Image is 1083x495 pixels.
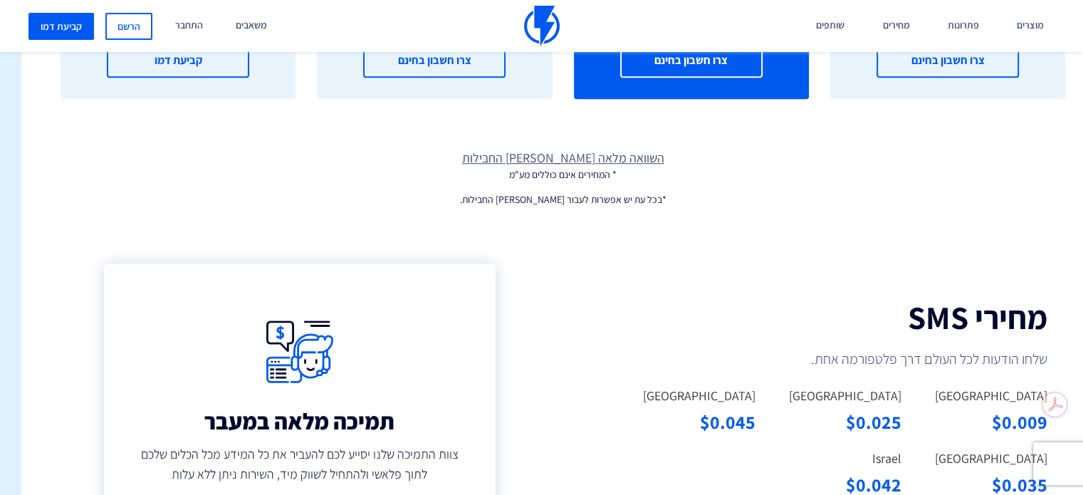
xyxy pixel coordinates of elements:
[935,449,1047,468] label: [GEOGRAPHIC_DATA]
[872,449,901,468] label: Israel
[923,409,1047,435] div: $0.009
[631,349,1048,369] p: שלחו הודעות לכל העולם דרך פלטפורמה אחת.
[28,13,94,40] a: קביעת דמו
[643,387,755,405] label: [GEOGRAPHIC_DATA]
[363,44,506,78] a: צרו חשבון בחינם
[935,387,1047,405] label: [GEOGRAPHIC_DATA]
[631,299,1048,335] h2: מחירי SMS
[777,409,901,435] div: $0.025
[877,44,1019,78] a: צרו חשבון בחינם
[107,44,249,78] a: קביעת דמו
[132,409,467,434] h3: תמיכה מלאה במעבר
[132,444,467,484] p: צוות התמיכה שלנו יסייע לכם להעביר את כל המידע מכל הכלים שלכם לתוך פלאשי ולהתחיל לשווק מיד, השירות...
[105,13,152,40] a: הרשם
[631,409,755,435] div: $0.045
[789,387,901,405] label: [GEOGRAPHIC_DATA]
[620,44,763,78] a: צרו חשבון בחינם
